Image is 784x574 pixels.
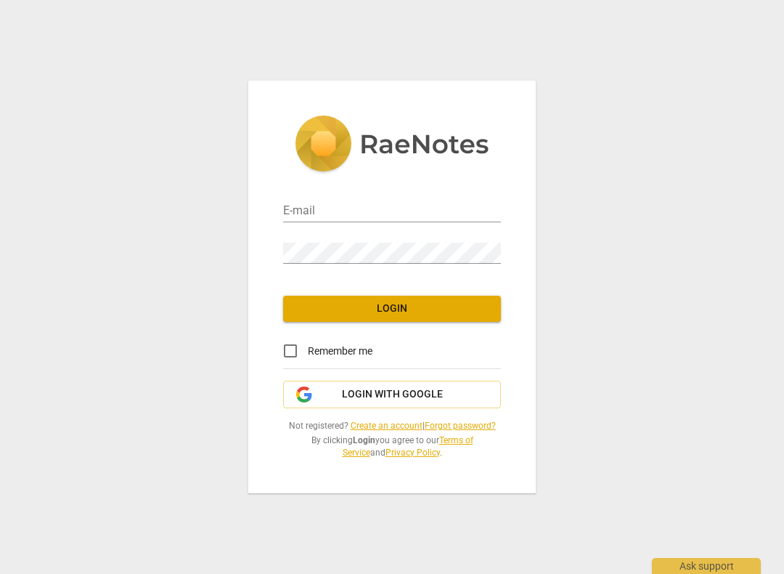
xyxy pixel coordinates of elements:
button: Login [283,296,501,322]
button: Login with Google [283,381,501,408]
a: Terms of Service [343,435,473,458]
span: Login [295,302,489,316]
a: Privacy Policy [385,448,440,458]
span: Login with Google [342,387,443,402]
a: Create an account [351,421,422,431]
span: Remember me [308,344,372,359]
b: Login [353,435,375,445]
a: Forgot password? [425,421,496,431]
span: By clicking you agree to our and . [283,434,501,458]
div: Ask support [652,558,761,574]
span: Not registered? | [283,420,501,432]
img: 5ac2273c67554f335776073100b6d88f.svg [295,116,489,175]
